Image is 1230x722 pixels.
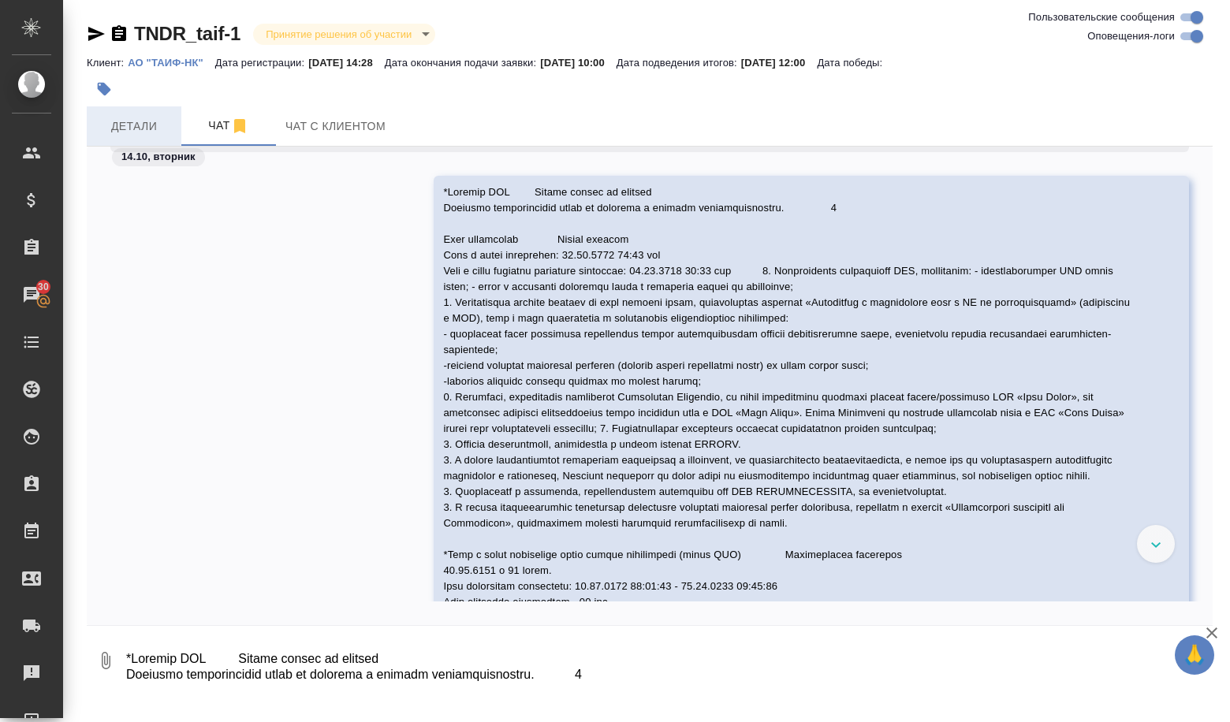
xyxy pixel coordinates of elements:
[540,57,617,69] p: [DATE] 10:00
[385,57,540,69] p: Дата окончания подачи заявки:
[285,117,386,136] span: Чат с клиентом
[110,24,129,43] button: Скопировать ссылку
[4,275,59,314] a: 30
[1181,638,1208,672] span: 🙏
[308,57,385,69] p: [DATE] 14:28
[128,57,215,69] p: АО "ТАИФ-НК"
[87,24,106,43] button: Скопировать ссылку для ЯМессенджера
[617,57,741,69] p: Дата подведения итогов:
[128,55,215,69] a: АО "ТАИФ-НК"
[1175,635,1214,675] button: 🙏
[215,57,308,69] p: Дата регистрации:
[121,149,196,165] p: 14.10, вторник
[1087,28,1175,44] span: Оповещения-логи
[741,57,818,69] p: [DATE] 12:00
[253,24,435,45] div: Принятие решения об участии
[87,57,128,69] p: Клиент:
[817,57,886,69] p: Дата победы:
[261,28,416,41] button: Принятие решения об участии
[230,117,249,136] svg: Отписаться
[191,116,266,136] span: Чат
[134,23,240,44] a: TNDR_taif-1
[1028,9,1175,25] span: Пользовательские сообщения
[96,117,172,136] span: Детали
[28,279,58,295] span: 30
[87,72,121,106] button: Добавить тэг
